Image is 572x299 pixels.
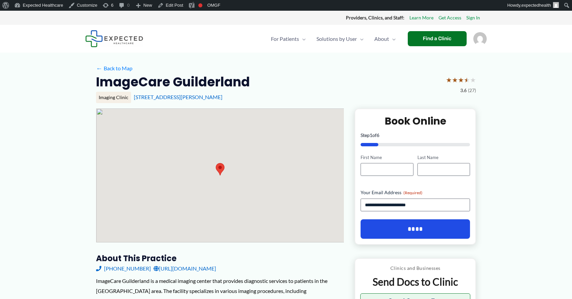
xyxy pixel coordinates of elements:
div: Imaging Clinic [96,92,131,103]
a: Learn More [409,13,434,22]
span: ★ [458,74,464,86]
a: Sign In [466,13,480,22]
label: Last Name [417,154,470,161]
a: Find a Clinic [408,31,467,46]
p: Send Docs to Clinic [360,275,470,288]
a: AboutMenu Toggle [369,27,401,51]
a: [STREET_ADDRESS][PERSON_NAME] [134,94,222,100]
span: Solutions by User [316,27,357,51]
a: Account icon link [473,35,487,41]
strong: Providers, Clinics, and Staff: [346,15,404,20]
a: [URL][DOMAIN_NAME] [154,264,216,274]
span: Menu Toggle [357,27,364,51]
span: Menu Toggle [299,27,306,51]
a: Solutions by UserMenu Toggle [311,27,369,51]
nav: Primary Site Navigation [266,27,401,51]
a: [PHONE_NUMBER] [96,264,151,274]
span: 6 [377,132,379,138]
span: 1 [370,132,372,138]
span: 3.6 [460,86,467,95]
span: ★ [452,74,458,86]
span: For Patients [271,27,299,51]
p: Step of [361,133,470,138]
a: Get Access [439,13,461,22]
span: ← [96,65,102,71]
h2: Book Online [361,115,470,128]
span: expectedhealth [521,3,551,8]
span: Menu Toggle [389,27,396,51]
img: Expected Healthcare Logo - side, dark font, small [85,30,143,47]
p: Clinics and Businesses [360,264,470,273]
h2: ImageCare Guilderland [96,74,250,90]
label: First Name [361,154,413,161]
a: ←Back to Map [96,63,132,73]
div: Focus keyphrase not set [198,3,202,7]
h3: About this practice [96,253,344,264]
label: Your Email Address [361,189,470,196]
span: ★ [464,74,470,86]
span: (27) [468,86,476,95]
span: ★ [470,74,476,86]
span: (Required) [403,190,422,195]
a: For PatientsMenu Toggle [266,27,311,51]
span: About [374,27,389,51]
span: ★ [446,74,452,86]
